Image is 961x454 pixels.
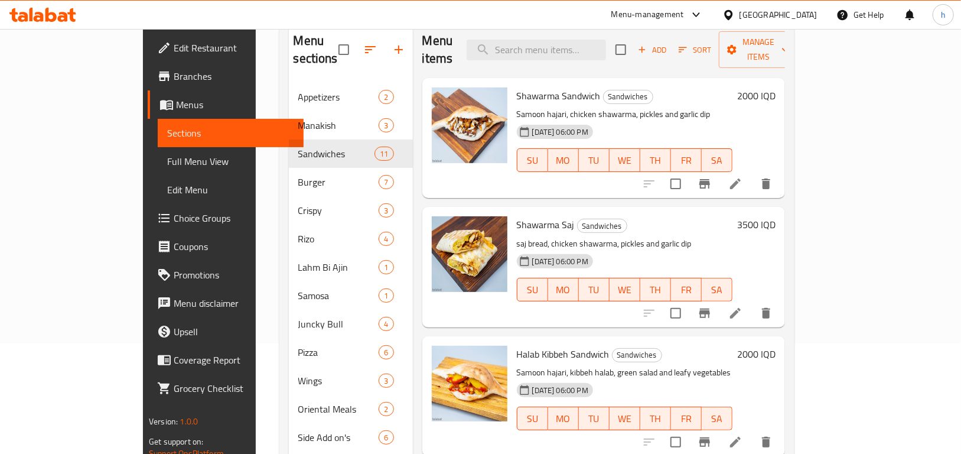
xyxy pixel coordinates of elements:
span: 3 [379,205,393,216]
img: Shawarma Saj [432,216,507,292]
span: 6 [379,347,393,358]
span: WE [614,152,636,169]
div: items [379,430,393,445]
span: Add item [633,41,671,59]
span: Burger [298,175,379,189]
div: items [374,147,393,161]
button: delete [752,299,780,327]
button: Sort [676,41,714,59]
span: WE [614,281,636,299]
button: SA [702,148,732,172]
span: Sort [679,43,711,57]
h6: 2000 IQD [737,87,776,104]
h2: Menu sections [294,32,338,67]
span: Manage items [728,35,789,64]
span: 3 [379,120,393,131]
span: WE [614,410,636,427]
span: Menus [176,98,294,112]
span: MO [553,410,574,427]
a: Choice Groups [148,204,304,232]
span: Halab Kibbeh Sandwich [517,345,610,363]
button: SU [517,407,548,430]
button: Add section [385,35,413,64]
span: Coverage Report [174,353,294,367]
span: 2 [379,404,393,415]
div: Manakish3 [289,111,413,140]
button: Manage items [719,31,798,68]
div: [GEOGRAPHIC_DATA] [740,8,817,21]
div: Pizza6 [289,338,413,367]
div: items [379,203,393,218]
span: Select section [608,37,633,62]
span: Manakish [298,118,379,132]
a: Edit menu item [728,177,742,191]
span: Sandwiches [604,90,653,103]
div: Sandwiches11 [289,140,413,168]
span: Get support on: [149,434,203,449]
span: 6 [379,432,393,443]
span: Select all sections [331,37,356,62]
span: Select to update [663,301,688,326]
img: Halab Kibbeh Sandwich [432,346,507,421]
span: MO [553,152,574,169]
span: Sections [167,126,294,140]
span: [DATE] 06:00 PM [527,127,593,138]
button: SA [702,407,732,430]
span: Select to update [663,171,688,196]
span: MO [553,281,574,299]
span: Edit Menu [167,183,294,197]
div: Side Add on's6 [289,423,413,452]
h6: 3500 IQD [737,216,776,233]
div: items [379,345,393,359]
button: TH [640,407,671,430]
span: 3 [379,375,393,387]
span: Shawarma Saj [517,216,575,234]
button: delete [752,170,780,198]
span: Upsell [174,325,294,339]
div: items [379,374,393,388]
span: FR [676,281,697,299]
button: FR [671,148,702,172]
span: Choice Groups [174,211,294,225]
button: Branch-specific-item [690,299,719,327]
div: Wings3 [289,367,413,395]
div: Oriental Meals2 [289,395,413,423]
a: Upsell [148,317,304,346]
a: Coupons [148,232,304,261]
div: items [379,90,393,104]
span: Oriental Meals [298,402,379,416]
span: Pizza [298,345,379,359]
a: Full Menu View [158,147,304,176]
div: Appetizers2 [289,83,413,111]
img: Shawarma Sandwich [432,87,507,163]
div: Wings [298,374,379,388]
span: 1 [379,290,393,301]
button: FR [671,407,702,430]
button: TH [640,278,671,301]
h6: 2000 IQD [737,346,776,362]
a: Edit menu item [728,306,742,320]
span: Appetizers [298,90,379,104]
span: 11 [375,148,393,160]
span: SA [706,410,728,427]
a: Menu disclaimer [148,289,304,317]
button: TU [579,407,610,430]
span: TH [645,281,666,299]
div: Lahm Bi Ajin [298,260,379,274]
div: Burger7 [289,168,413,196]
span: SU [522,152,543,169]
div: Crispy3 [289,196,413,225]
a: Menus [148,90,304,119]
div: Rizo4 [289,225,413,253]
div: items [379,288,393,303]
span: Version: [149,414,178,429]
button: TH [640,148,671,172]
span: Samosa [298,288,379,303]
button: SU [517,278,548,301]
a: Sections [158,119,304,147]
span: Add [636,43,668,57]
button: Add [633,41,671,59]
button: Branch-specific-item [690,170,719,198]
div: items [379,402,393,416]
